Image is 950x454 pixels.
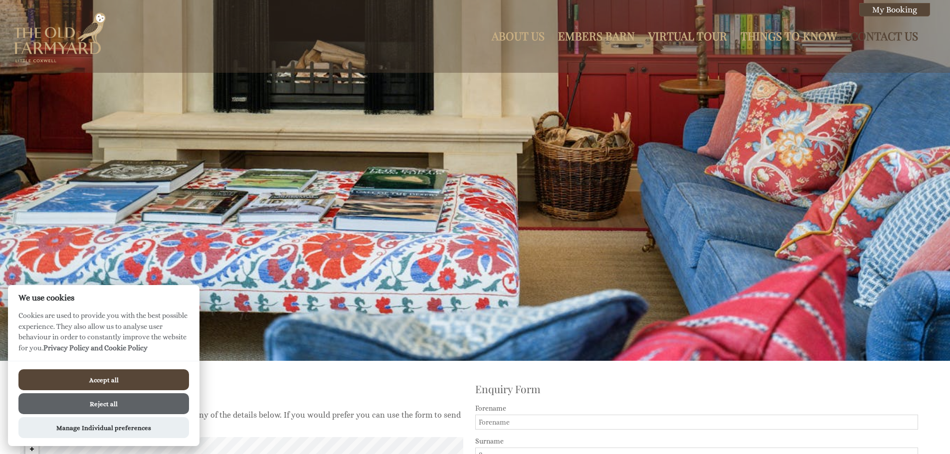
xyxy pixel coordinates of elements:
[20,382,463,401] h1: Contact
[43,344,148,352] a: Privacy Policy and Cookie Policy
[14,12,106,63] img: The Old Farmyard
[850,28,918,43] a: Contact Us
[475,404,919,412] label: Forename
[475,437,919,445] label: Surname
[18,393,189,414] button: Reject all
[20,410,463,429] p: The [GEOGRAPHIC_DATA] can be reached using any of the details below. If you would prefer you can ...
[8,310,199,361] p: Cookies are used to provide you with the best possible experience. They also allow us to analyse ...
[741,28,837,43] a: Things to Know
[859,3,930,16] a: My Booking
[492,28,545,43] a: About Us
[8,293,199,303] h2: We use cookies
[558,28,635,43] a: Embers Barn
[475,382,919,396] h2: Enquiry Form
[475,415,919,430] input: Forename
[18,369,189,390] button: Accept all
[18,417,189,438] button: Manage Individual preferences
[648,28,727,43] a: Virtual Tour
